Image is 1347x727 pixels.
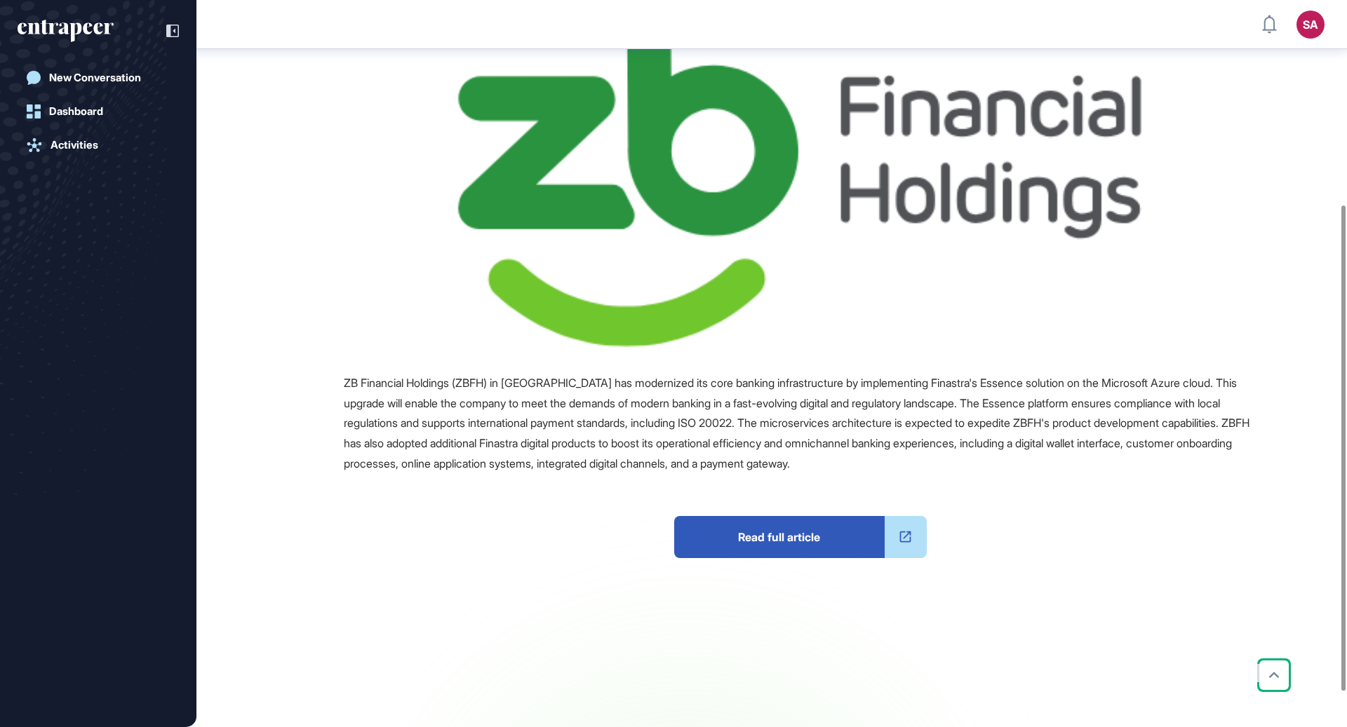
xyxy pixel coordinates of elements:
div: Dashboard [49,105,103,118]
a: Activities [18,131,179,159]
a: New Conversation [18,64,179,92]
div: New Conversation [49,72,141,84]
span: Read full article [674,516,885,558]
a: Read full article [674,516,927,558]
div: Activities [51,139,98,151]
span: ZB Financial Holdings (ZBFH) in [GEOGRAPHIC_DATA] has modernized its core banking infrastructure ... [344,376,1249,470]
button: SA [1296,11,1325,39]
div: entrapeer-logo [18,20,114,42]
a: Dashboard [18,97,179,125]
